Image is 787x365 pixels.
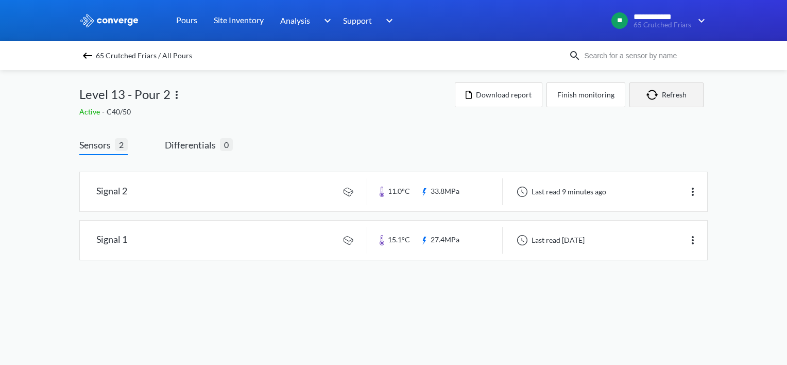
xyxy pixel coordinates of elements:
[79,138,115,152] span: Sensors
[79,106,455,118] div: C40/50
[81,49,94,62] img: backspace.svg
[79,14,139,27] img: logo_ewhite.svg
[687,234,699,246] img: more.svg
[546,82,625,107] button: Finish monitoring
[455,82,542,107] button: Download report
[79,107,102,116] span: Active
[317,14,334,27] img: downArrow.svg
[102,107,107,116] span: -
[343,14,372,27] span: Support
[115,138,128,151] span: 2
[170,89,183,101] img: more.svg
[687,186,699,198] img: more.svg
[629,82,704,107] button: Refresh
[466,91,472,99] img: icon-file.svg
[165,138,220,152] span: Differentials
[79,85,170,104] span: Level 13 - Pour 2
[96,48,192,63] span: 65 Crutched Friars / All Pours
[691,14,708,27] img: downArrow.svg
[220,138,233,151] span: 0
[646,90,662,100] img: icon-refresh.svg
[581,50,706,61] input: Search for a sensor by name
[569,49,581,62] img: icon-search.svg
[280,14,310,27] span: Analysis
[634,21,691,29] span: 65 Crutched Friars
[379,14,396,27] img: downArrow.svg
